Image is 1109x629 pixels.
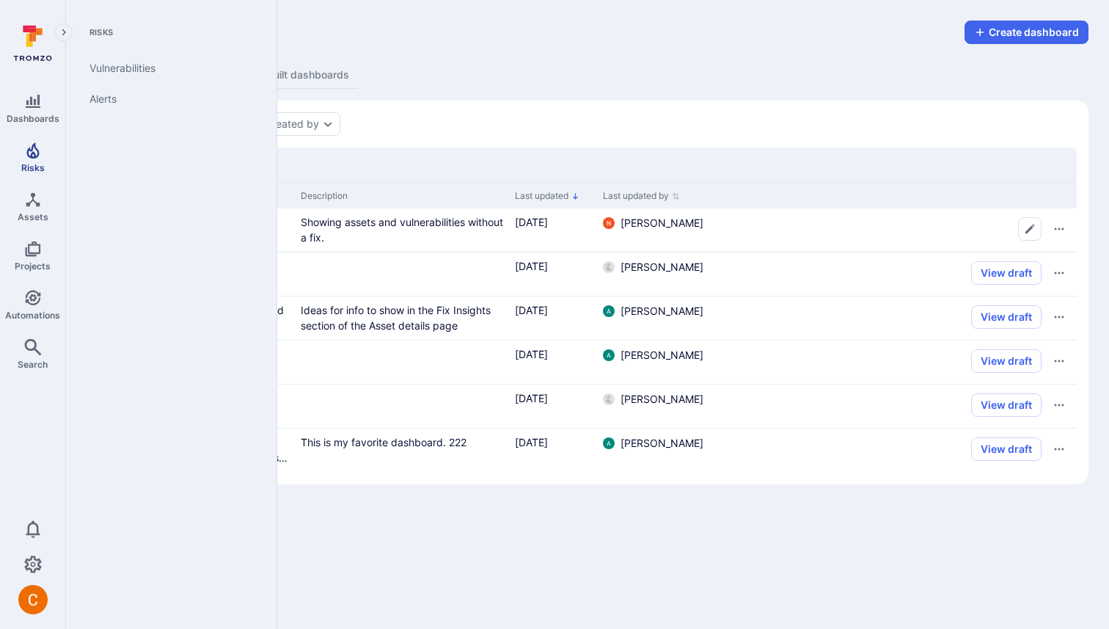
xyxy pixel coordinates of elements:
span: Assets [18,211,48,222]
span: [PERSON_NAME] [621,216,703,230]
span: [DATE] [515,260,548,272]
div: Cell for [722,341,1077,384]
div: Cell for Last updated by [597,297,722,340]
div: Showing assets and vulnerabilities without a fix. [301,214,503,245]
button: Sort by Last updated [515,190,579,202]
button: Expand dropdown [322,118,334,130]
div: Neeren Patki [603,217,615,229]
img: ACg8ocLf8WwTkw2ChAWZ9MeIoQIBWbvPCpGOHrKBBoi9dXc2H9qKww=s96-c [603,393,615,405]
div: Cell for Description [295,341,509,384]
div: Cell for Description [295,208,509,252]
span: [PERSON_NAME] [621,304,703,319]
div: Camilo Rivera [18,585,48,614]
a: [PERSON_NAME] [603,260,703,274]
div: dashboards tabs [87,62,1088,89]
img: ACg8ocJuq_DPPTkXyD9OlTnVLvDrpObecjcADscmEHLMiTyEnTELew=s96-c [18,585,48,614]
span: Search [18,359,48,370]
button: Create dashboard menu [965,21,1088,44]
img: ACg8ocLSa5mPYBaXNx3eFu_EmspyJX0laNWN7cXOFirfQ7srZveEpg=s96-c [603,305,615,317]
a: [PERSON_NAME] [603,216,703,230]
span: Risks [21,162,45,173]
img: ACg8ocJiZrMuo5LAok5xNfsmguacofL_8FY3O0gKVYidloQwf3hTJA=s96-c [603,261,615,273]
span: [PERSON_NAME] [621,436,703,451]
div: Arjan Dehar [603,437,615,449]
button: Row actions menu [1047,349,1071,373]
div: Description [301,189,503,203]
button: Edit dashboard [1018,217,1042,241]
div: Cell for [722,297,1077,340]
button: View draft [971,305,1042,329]
div: Deepak Srivastava [603,393,615,405]
p: Sorted by: Alphabetically (Z-A) [571,189,579,204]
div: Cell for [722,385,1077,428]
span: [DATE] [515,348,548,360]
span: Projects [15,261,51,272]
span: [DATE] [515,436,548,448]
div: Arjan Dehar [603,305,615,317]
button: Expand navigation menu [55,23,73,41]
button: Created by [265,118,319,130]
div: Cell for [722,252,1077,296]
div: Cell for Description [295,429,509,473]
div: Cell for Description [295,385,509,428]
div: Cell for Description [295,252,509,296]
div: Cell for Last updated [509,297,597,340]
button: Row actions menu [1047,217,1071,241]
span: [PERSON_NAME] [621,348,703,363]
div: Cell for Last updated by [597,208,722,252]
img: ACg8ocIprwjrgDQnDsNSk9Ghn5p5-B8DpAKWoJ5Gi9syOE4K59tr4Q=s96-c [603,217,615,229]
a: [PERSON_NAME] [603,392,703,407]
div: Cell for Last updated by [597,385,722,428]
img: ACg8ocLSa5mPYBaXNx3eFu_EmspyJX0laNWN7cXOFirfQ7srZveEpg=s96-c [603,349,615,361]
div: Cell for Last updated by [597,429,722,473]
a: Vulnerabilities [78,53,259,84]
img: ACg8ocLSa5mPYBaXNx3eFu_EmspyJX0laNWN7cXOFirfQ7srZveEpg=s96-c [603,437,615,449]
button: View draft [971,261,1042,285]
div: Cell for Last updated [509,385,597,428]
div: Cell for [722,429,1077,473]
a: [PERSON_NAME] [603,436,703,451]
a: Alerts [78,84,259,114]
a: [PERSON_NAME] [603,348,703,363]
button: Row actions menu [1047,261,1071,285]
a: [PERSON_NAME] [603,304,703,319]
div: Cell for Last updated [509,429,597,473]
div: Arjan Dehar [603,349,615,361]
button: Row actions menu [1047,305,1071,329]
span: Dashboards [7,113,59,124]
div: Cell for Last updated by [597,252,722,296]
div: Cell for Description [295,297,509,340]
div: Ideas for info to show in the Fix Insights section of the Asset details page [301,302,503,333]
span: [PERSON_NAME] [621,260,703,274]
div: Cell for Last updated [509,341,597,384]
button: View draft [971,349,1042,373]
span: [DATE] [515,304,548,316]
div: Cell for [722,208,1077,252]
button: View draft [971,437,1042,461]
button: View draft [971,393,1042,417]
div: Cell for Last updated by [597,341,722,384]
button: Sort by Last updated by [603,190,680,202]
span: [DATE] [515,216,548,228]
div: Denis Krasulin [603,261,615,273]
button: Row actions menu [1047,437,1071,461]
span: [PERSON_NAME] [621,392,703,407]
div: Cell for Last updated [509,252,597,296]
button: Row actions menu [1047,393,1071,417]
i: Expand navigation menu [59,26,69,39]
div: Cell for Last updated [509,208,597,252]
span: [DATE] [515,392,548,404]
div: This is my favorite dashboard. 222 [301,435,503,450]
span: Automations [5,310,60,321]
a: Pre-built dashboards [238,62,358,89]
span: Risks [78,26,259,38]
